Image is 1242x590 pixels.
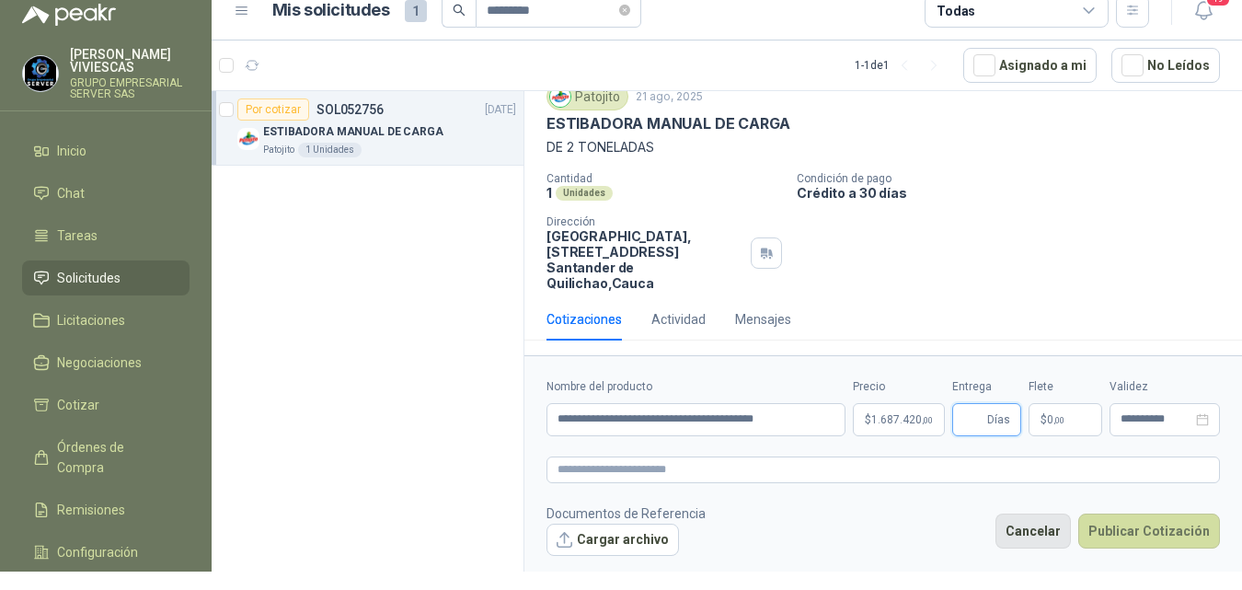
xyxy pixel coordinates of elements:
[797,185,1235,201] p: Crédito a 30 días
[546,83,628,110] div: Patojito
[70,77,190,99] p: GRUPO EMPRESARIAL SERVER SAS
[922,415,933,425] span: ,00
[57,353,142,373] span: Negociaciones
[546,172,782,185] p: Cantidad
[57,183,85,203] span: Chat
[22,492,190,527] a: Remisiones
[22,133,190,168] a: Inicio
[556,186,613,201] div: Unidades
[1029,378,1102,396] label: Flete
[57,437,172,478] span: Órdenes de Compra
[546,185,552,201] p: 1
[937,1,975,21] div: Todas
[546,309,622,330] div: Cotizaciones
[619,2,630,19] span: close-circle
[22,218,190,253] a: Tareas
[263,123,443,141] p: ESTIBADORA MANUAL DE CARGA
[453,4,466,17] span: search
[57,226,98,246] span: Tareas
[22,260,190,295] a: Solicitudes
[316,103,384,116] p: SOL052756
[1078,514,1220,549] button: Publicar Cotización
[963,48,1097,83] button: Asignado a mi
[22,345,190,380] a: Negociaciones
[871,414,933,425] span: 1.687.420
[546,137,1220,157] p: DE 2 TONELADAS
[546,228,743,291] p: [GEOGRAPHIC_DATA], [STREET_ADDRESS] Santander de Quilichao , Cauca
[57,268,121,288] span: Solicitudes
[22,388,190,422] a: Cotizar
[485,101,516,119] p: [DATE]
[546,503,706,524] p: Documentos de Referencia
[57,542,138,562] span: Configuración
[853,378,945,396] label: Precio
[546,114,789,133] p: ESTIBADORA MANUAL DE CARGA
[550,87,570,107] img: Company Logo
[546,524,679,557] button: Cargar archivo
[263,143,294,157] p: Patojito
[57,141,86,161] span: Inicio
[22,176,190,211] a: Chat
[987,404,1010,435] span: Días
[237,98,309,121] div: Por cotizar
[1053,415,1064,425] span: ,00
[1029,403,1102,436] p: $ 0,00
[853,403,945,436] p: $1.687.420,00
[212,91,523,166] a: Por cotizarSOL052756[DATE] Company LogoESTIBADORA MANUAL DE CARGAPatojito1 Unidades
[952,378,1021,396] label: Entrega
[855,51,949,80] div: 1 - 1 de 1
[22,4,116,26] img: Logo peakr
[57,500,125,520] span: Remisiones
[619,5,630,16] span: close-circle
[22,535,190,570] a: Configuración
[546,378,845,396] label: Nombre del producto
[57,310,125,330] span: Licitaciones
[735,309,791,330] div: Mensajes
[57,395,99,415] span: Cotizar
[298,143,362,157] div: 1 Unidades
[1047,414,1064,425] span: 0
[651,309,706,330] div: Actividad
[995,514,1071,549] button: Cancelar
[1110,378,1220,396] label: Validez
[22,303,190,338] a: Licitaciones
[546,215,743,228] p: Dirección
[636,88,703,106] p: 21 ago, 2025
[797,172,1235,185] p: Condición de pago
[22,430,190,485] a: Órdenes de Compra
[70,48,190,74] p: [PERSON_NAME] VIVIESCAS
[1111,48,1220,83] button: No Leídos
[1041,414,1047,425] span: $
[237,128,259,150] img: Company Logo
[23,56,58,91] img: Company Logo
